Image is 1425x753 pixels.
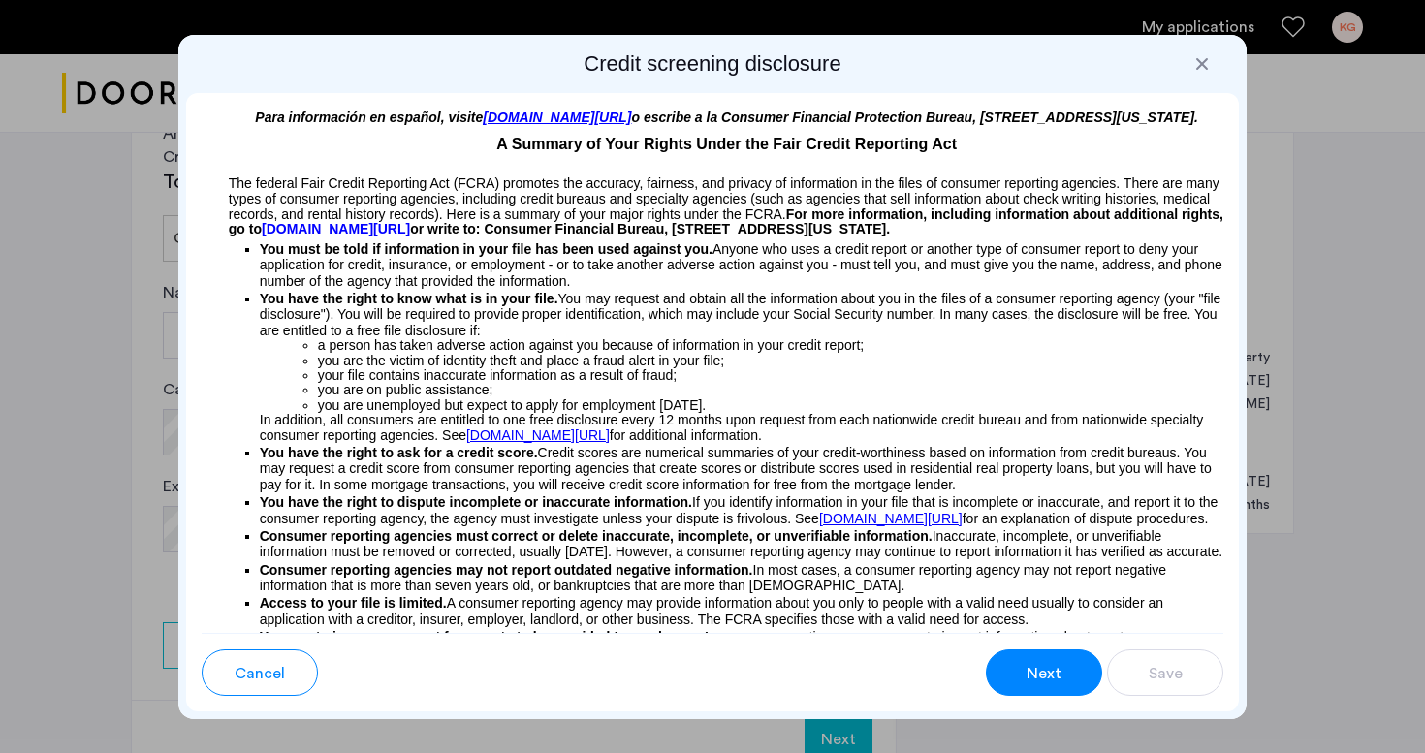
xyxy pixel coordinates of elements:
span: o escribe a la Consumer Financial Protection Bureau, [STREET_ADDRESS][US_STATE]. [632,110,1199,125]
span: You must give your consent for reports to be provided to employers. [260,629,702,644]
span: Para información en español, visite [255,110,483,125]
a: [DOMAIN_NAME][URL] [466,428,610,443]
span: Cancel [235,662,285,685]
a: [DOMAIN_NAME][URL] [483,110,631,125]
li: you are on public assistance; [318,383,1224,397]
span: Consumer reporting agencies must correct or delete inaccurate, incomplete, or unverifiable inform... [260,528,933,544]
span: Consumer reporting agencies may not report outdated negative information. [260,562,753,578]
span: You have the right to know what is in your file. [260,291,558,306]
p: Inaccurate, incomplete, or unverifiable information must be removed or corrected, usually [DATE].... [260,528,1224,560]
button: button [202,649,318,696]
p: Anyone who uses a credit report or another type of consumer report to deny your application for c... [260,237,1224,289]
h2: Credit screening disclosure [186,50,1240,78]
p: Credit scores are numerical summaries of your credit-worthiness based on information from credit ... [260,445,1224,492]
li: you are unemployed but expect to apply for employment [DATE]. [318,398,1224,413]
p: In most cases, a consumer reporting agency may not report negative information that is more than ... [260,562,1224,594]
a: [DOMAIN_NAME][URL] [819,511,963,526]
span: For more information, including information about additional rights, go to [229,206,1223,237]
li: a person has taken adverse action against you because of information in your credit report; [318,338,1224,353]
span: Access to your file is limited. [260,595,447,611]
span: A consumer reporting agency may not give out information about you to your employer, or a potenti... [260,629,1219,676]
li: your file contains inaccurate information as a result of fraud; [318,368,1224,383]
li: you are the victim of identity theft and place a fraud alert in your file; [318,354,1224,368]
p: A Summary of Your Rights Under the Fair Credit Reporting Act [202,125,1224,156]
button: button [1107,649,1223,696]
p: You may request and obtain all the information about you in the files of a consumer reporting age... [260,291,1224,338]
button: button [986,649,1102,696]
span: for additional information. [610,427,762,443]
span: If you identify information in your file that is incomplete or inaccurate, and report it to the c... [260,494,1219,525]
span: Save [1149,662,1183,685]
span: You must be told if information in your file has been used against you. [260,241,712,257]
span: You have the right to ask for a credit score. [260,445,538,460]
span: Next [1027,662,1061,685]
span: You have the right to dispute incomplete or inaccurate information. [260,494,692,510]
span: The federal Fair Credit Reporting Act (FCRA) promotes the accuracy, fairness, and privacy of info... [229,175,1219,221]
span: or write to: Consumer Financial Bureau, [STREET_ADDRESS][US_STATE]. [410,221,890,236]
span: In addition, all consumers are entitled to one free disclosure every 12 months upon request from ... [260,412,1204,442]
p: A consumer reporting agency may provide information about you only to people with a valid need us... [260,595,1224,627]
a: [DOMAIN_NAME][URL] [262,222,410,237]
